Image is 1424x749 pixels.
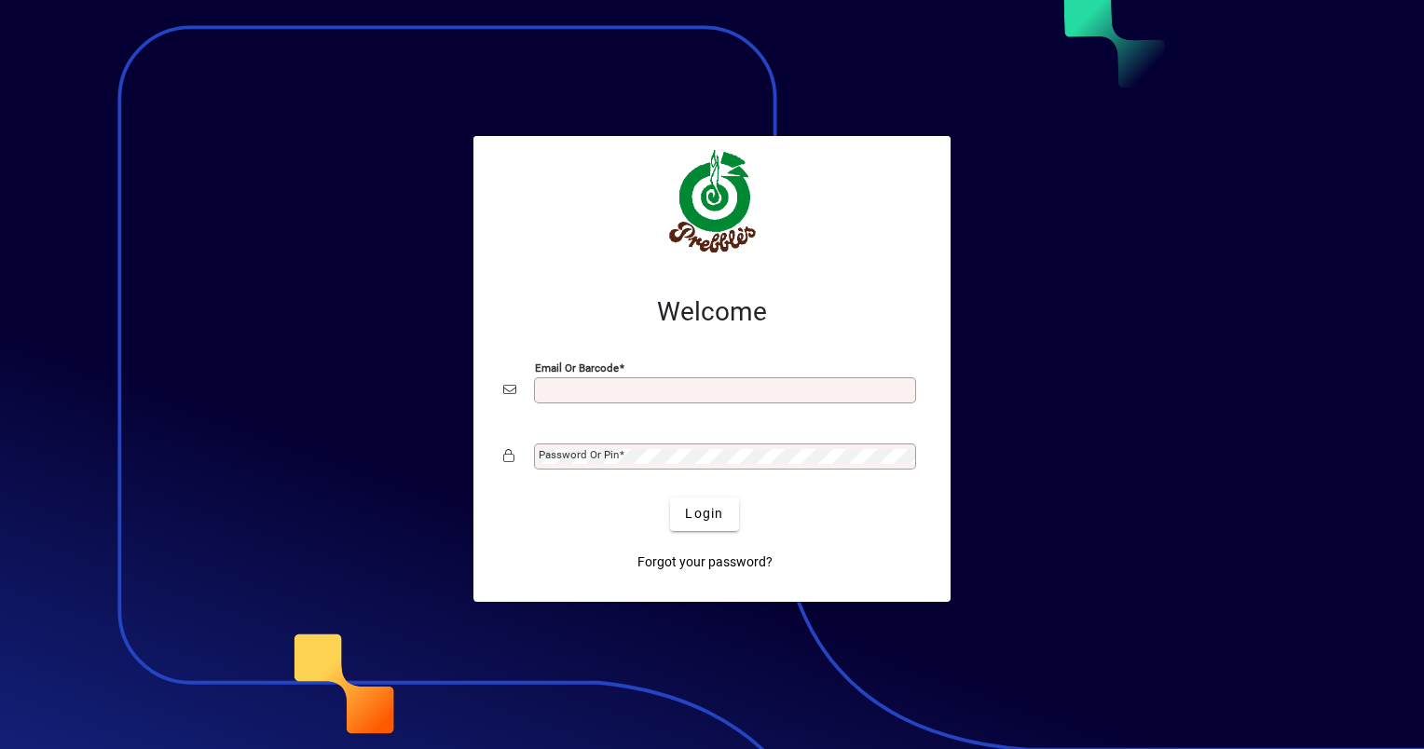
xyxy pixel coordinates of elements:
[630,546,780,579] a: Forgot your password?
[670,497,738,531] button: Login
[503,296,921,328] h2: Welcome
[685,504,723,524] span: Login
[539,448,619,461] mat-label: Password or Pin
[535,361,619,374] mat-label: Email or Barcode
[637,552,773,572] span: Forgot your password?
